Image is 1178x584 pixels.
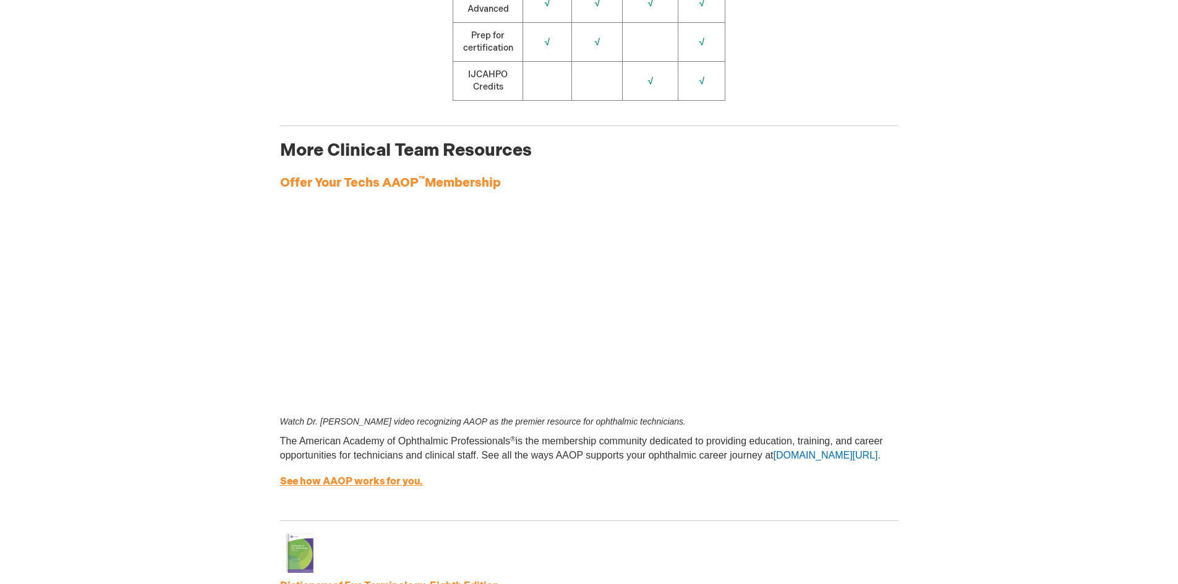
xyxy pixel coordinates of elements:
[419,174,425,185] sup: ™
[280,176,501,190] a: Offer Your Techs AAOP™Membership
[510,435,515,442] sup: ®
[453,62,523,101] td: IJCAHPO Credits
[280,417,686,426] em: Watch Dr. [PERSON_NAME] video recognizing AAOP as the premier resource for ophthalmic technicians.
[280,436,883,460] span: The American Academy of Ophthalmic Professionals is the membership community dedicated to providi...
[774,450,878,460] a: [DOMAIN_NAME][URL]
[453,23,523,62] td: Prep for certification
[280,476,423,488] a: See how AAOP works for you.
[594,36,600,47] span: √
[699,36,705,47] span: √
[280,140,532,161] span: More Clinical Team Resources
[544,36,550,47] span: √
[699,75,705,86] span: √
[647,75,654,86] span: √
[280,533,320,573] img: Dictionary of Eye Terminology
